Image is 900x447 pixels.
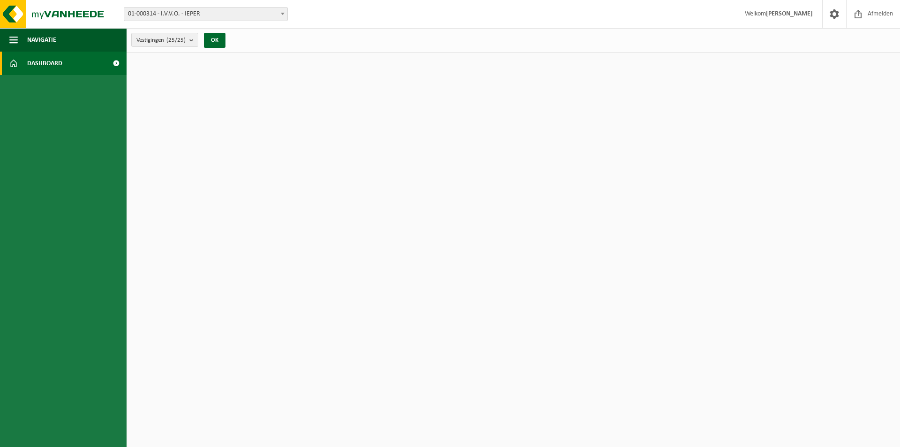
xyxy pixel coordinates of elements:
span: Navigatie [27,28,56,52]
span: Vestigingen [136,33,186,47]
span: 01-000314 - I.V.V.O. - IEPER [124,7,288,21]
count: (25/25) [166,37,186,43]
button: Vestigingen(25/25) [131,33,198,47]
span: 01-000314 - I.V.V.O. - IEPER [124,8,287,21]
button: OK [204,33,225,48]
strong: [PERSON_NAME] [766,10,813,17]
span: Dashboard [27,52,62,75]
